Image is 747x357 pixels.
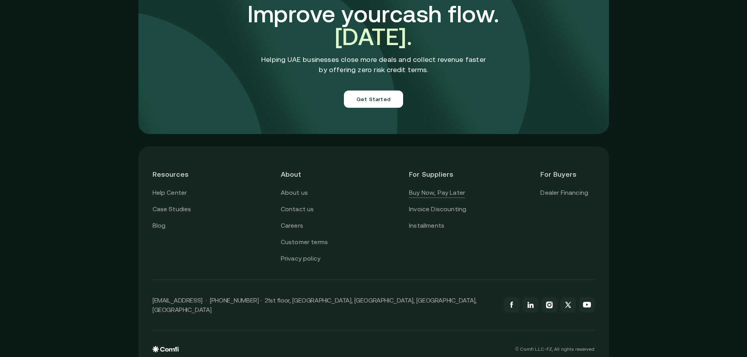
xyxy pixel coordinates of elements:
p: Helping UAE businesses close more deals and collect revenue faster by offering zero risk credit t... [261,54,486,75]
a: Customer terms [281,237,328,247]
p: [EMAIL_ADDRESS] · [PHONE_NUMBER] · 21st floor, [GEOGRAPHIC_DATA], [GEOGRAPHIC_DATA], [GEOGRAPHIC_... [153,295,496,314]
a: Case Studies [153,204,191,214]
header: Resources [153,161,207,188]
img: comfi logo [153,346,179,352]
a: Contact us [281,204,314,214]
a: Blog [153,221,166,231]
header: For Buyers [540,161,594,188]
h3: Improve your cash flow. [207,3,540,48]
a: Privacy policy [281,254,320,264]
a: About us [281,188,308,198]
button: Get Started [344,91,403,108]
a: Buy Now, Pay Later [409,188,465,198]
a: Help Center [153,188,187,198]
p: © Comfi L.L.C-FZ, All rights reserved [515,346,594,352]
header: For Suppliers [409,161,466,188]
a: Careers [281,221,303,231]
header: About [281,161,335,188]
span: [DATE]. [335,23,412,50]
a: Installments [409,221,444,231]
a: Dealer Financing [540,188,588,198]
a: Invoice Discounting [409,204,466,214]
